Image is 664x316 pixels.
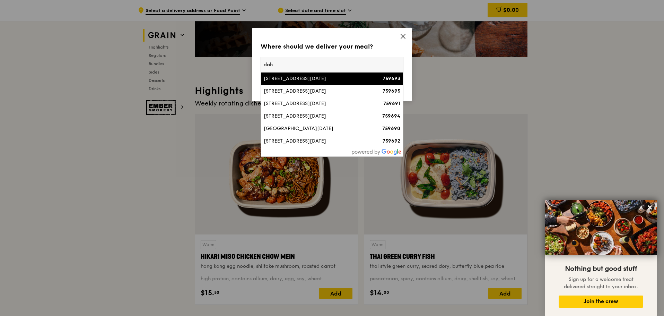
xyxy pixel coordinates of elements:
strong: 759691 [383,101,400,106]
div: [GEOGRAPHIC_DATA][DATE] [264,125,366,132]
div: Where should we deliver your meal? [261,42,403,51]
span: Nothing but good stuff [565,265,637,273]
div: [STREET_ADDRESS][DATE] [264,113,366,120]
div: [STREET_ADDRESS][DATE] [264,75,366,82]
div: [STREET_ADDRESS][DATE] [264,100,366,107]
button: Close [644,202,655,213]
div: [STREET_ADDRESS][DATE] [264,138,366,145]
strong: 759693 [383,76,400,82]
span: Sign up for a welcome treat delivered straight to your inbox. [564,276,638,290]
div: [STREET_ADDRESS][DATE] [264,88,366,95]
img: powered-by-google.60e8a832.png [352,149,402,155]
strong: 759694 [382,113,400,119]
strong: 759695 [383,88,400,94]
strong: 759692 [383,138,400,144]
strong: 759690 [382,126,400,131]
button: Join the crew [559,296,643,308]
img: DSC07876-Edit02-Large.jpeg [545,200,657,255]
